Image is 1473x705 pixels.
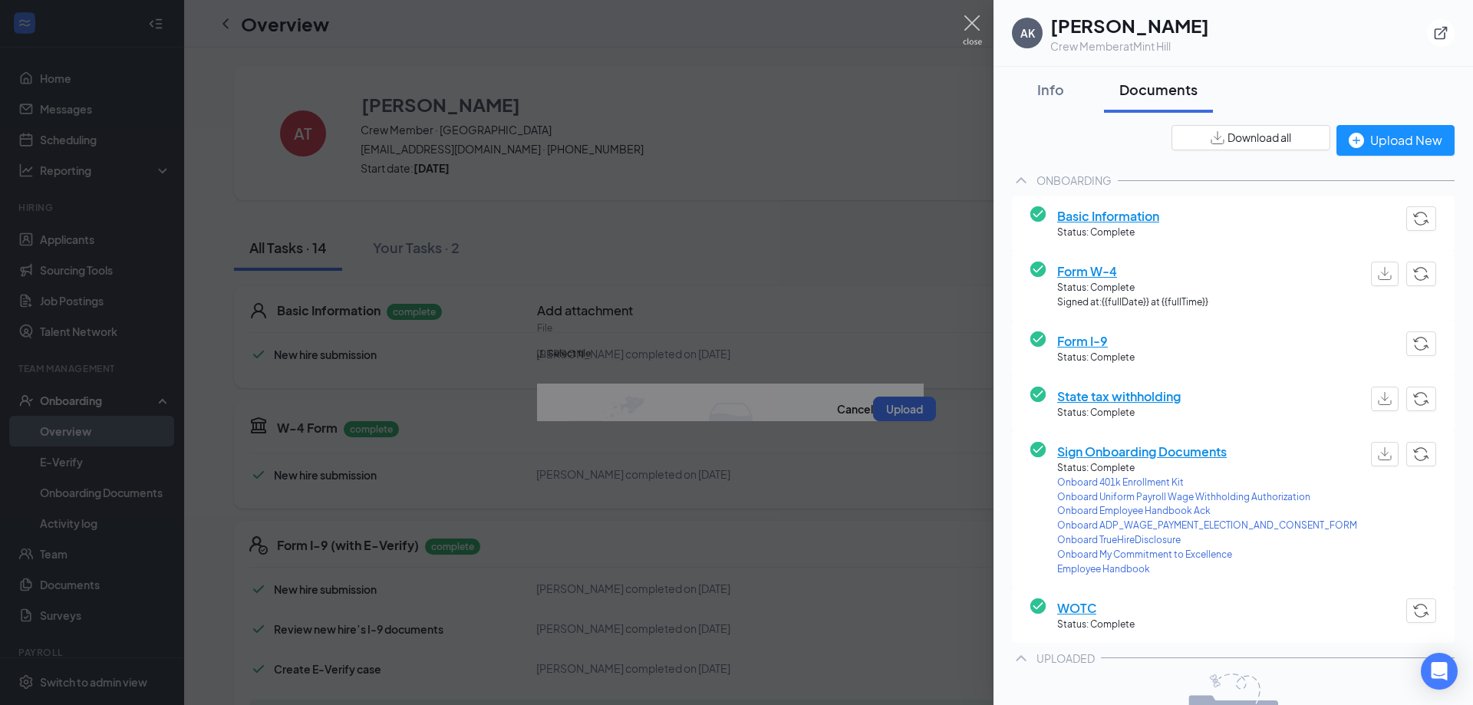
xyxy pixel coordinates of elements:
[1057,548,1357,562] a: Onboard My Commitment to Excellence
[1027,80,1073,99] div: Info
[1119,80,1198,99] div: Documents
[1012,171,1030,189] svg: ChevronUp
[1057,504,1357,519] a: Onboard Employee Handbook Ack
[1057,226,1159,240] span: Status: Complete
[1057,331,1135,351] span: Form I-9
[1057,351,1135,365] span: Status: Complete
[1057,519,1357,533] a: Onboard ADP_WAGE_PAYMENT_ELECTION_AND_CONSENT_FORM
[1057,490,1357,505] a: Onboard Uniform Payroll Wage Withholding Authorization
[1057,562,1357,577] a: Employee Handbook
[1336,125,1455,156] button: Upload New
[1020,25,1035,41] div: AK
[1050,38,1209,54] div: Crew Member at Mint Hill
[1421,653,1458,690] div: Open Intercom Messenger
[1349,130,1442,150] div: Upload New
[1057,206,1159,226] span: Basic Information
[1057,618,1135,632] span: Status: Complete
[1036,173,1112,188] div: ONBOARDING
[1171,125,1330,150] button: Download all
[1433,25,1448,41] svg: ExternalLink
[1057,461,1357,476] span: Status: Complete
[1057,387,1181,406] span: State tax withholding
[1057,476,1357,490] a: Onboard 401k Enrollment Kit
[1057,442,1357,461] span: Sign Onboarding Documents
[1036,651,1095,666] div: UPLOADED
[1057,406,1181,420] span: Status: Complete
[1057,533,1357,548] a: Onboard TrueHireDisclosure
[1057,262,1208,281] span: Form W-4
[1427,19,1455,47] button: ExternalLink
[1057,281,1208,295] span: Status: Complete
[1227,130,1291,146] span: Download all
[1012,649,1030,667] svg: ChevronUp
[1050,12,1209,38] h1: [PERSON_NAME]
[1057,295,1208,310] span: Signed at: {{fullDate}} at {{fullTime}}
[1057,598,1135,618] span: WOTC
